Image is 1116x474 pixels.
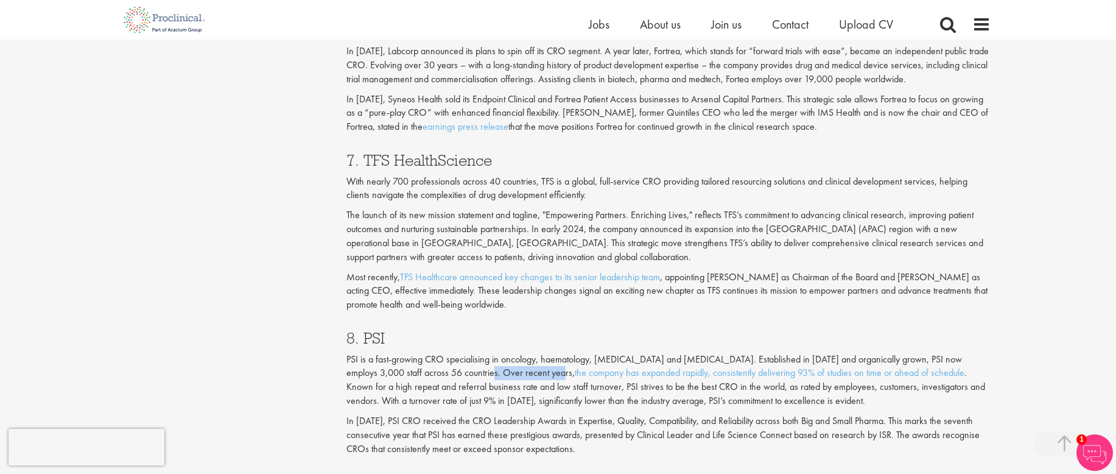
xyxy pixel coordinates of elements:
[346,44,991,87] p: In [DATE], Labcorp announced its plans to spin off its CRO segment. A year later, Fortrea, which ...
[711,16,742,32] a: Join us
[346,271,991,313] p: Most recently, , appointing [PERSON_NAME] as Chairman of the Board and [PERSON_NAME] as acting CE...
[346,93,991,135] p: In [DATE], Syneos Health sold its Endpoint Clinical and Fortrea Patient Access businesses to Arse...
[9,429,164,465] iframe: reCAPTCHA
[400,271,660,283] a: TFS Healthcare announced key changes to its senior leadership team
[839,16,893,32] a: Upload CV
[640,16,681,32] a: About us
[575,366,964,379] a: the company has expanded rapidly, consistently delivering 93% of studies on time or ahead of sche...
[346,330,991,346] h3: 8. PSI
[423,120,508,133] a: earnings press release
[589,16,609,32] a: Jobs
[1076,434,1087,445] span: 1
[346,414,991,456] p: In [DATE], PSI CRO received the CRO Leadership Awards in Expertise, Quality, Compatibility, and R...
[346,175,991,203] p: With nearly 700 professionals across 40 countries, TFS is a global, full-service CRO providing ta...
[1076,434,1113,471] img: Chatbot
[772,16,809,32] a: Contact
[346,152,991,168] h3: 7. TFS HealthScience
[346,353,991,408] p: PSI is a fast-growing CRO specialising in oncology, haematology, [MEDICAL_DATA] and [MEDICAL_DATA...
[346,208,991,264] p: The launch of its new mission statement and tagline, "Empowering Partners. Enriching Lives," refl...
